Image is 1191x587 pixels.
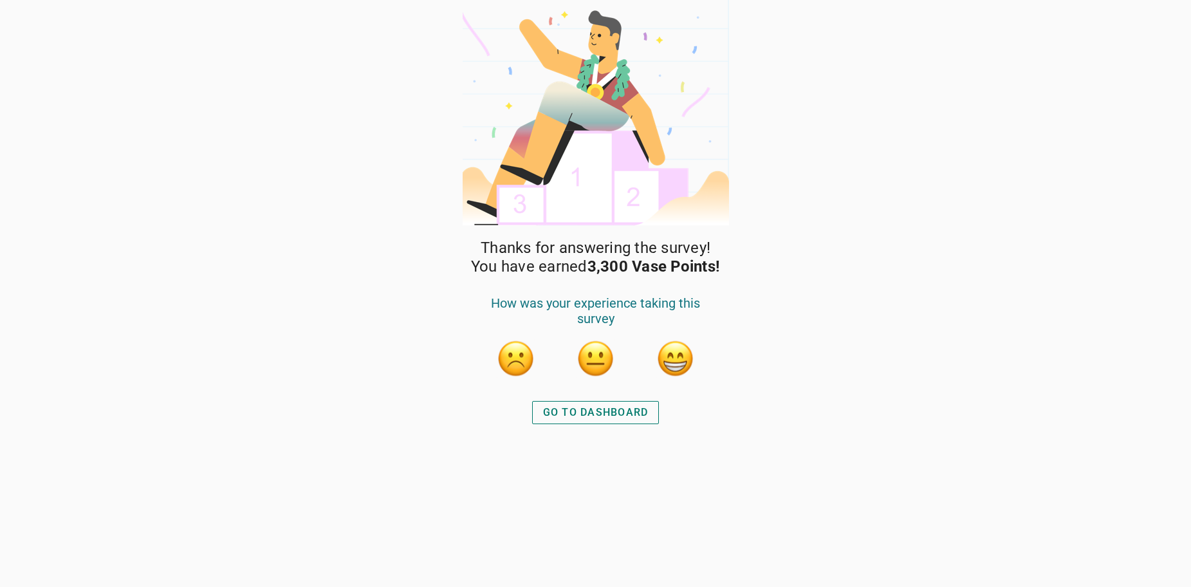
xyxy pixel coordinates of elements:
[481,239,710,257] span: Thanks for answering the survey!
[476,295,716,339] div: How was your experience taking this survey
[532,401,660,424] button: GO TO DASHBOARD
[471,257,720,276] span: You have earned
[543,405,649,420] div: GO TO DASHBOARD
[587,257,721,275] strong: 3,300 Vase Points!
